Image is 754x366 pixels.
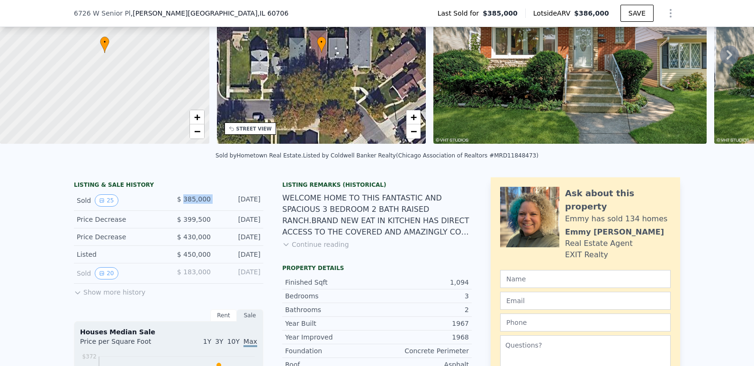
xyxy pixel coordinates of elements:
span: $ 183,000 [177,268,211,276]
button: Show Options [661,4,680,23]
button: SAVE [620,5,654,22]
div: EXIT Realty [565,249,608,261]
a: Zoom in [190,110,204,124]
div: LISTING & SALE HISTORY [74,181,263,191]
div: Concrete Perimeter [377,346,469,356]
span: $385,000 [483,9,518,18]
span: • [100,38,109,46]
a: Zoom in [406,110,421,124]
div: Price per Square Foot [80,337,169,352]
div: Listing Remarks (Historical) [282,181,472,189]
div: [DATE] [218,215,260,224]
div: Houses Median Sale [80,327,257,337]
span: − [194,125,200,137]
div: [DATE] [218,250,260,259]
span: , [PERSON_NAME][GEOGRAPHIC_DATA] [131,9,288,18]
span: $ 399,500 [177,216,211,223]
div: Sold [77,267,161,279]
div: Foundation [285,346,377,356]
div: STREET VIEW [236,125,272,132]
div: Price Decrease [77,232,161,242]
button: Continue reading [282,240,349,249]
input: Phone [500,314,671,331]
div: Price Decrease [77,215,161,224]
div: 1967 [377,319,469,328]
span: + [194,111,200,123]
div: Real Estate Agent [565,238,633,249]
a: Zoom out [190,124,204,139]
span: Last Sold for [438,9,483,18]
div: 2 [377,305,469,314]
div: 1968 [377,332,469,342]
span: $ 430,000 [177,233,211,241]
span: $ 385,000 [177,195,211,203]
div: Bathrooms [285,305,377,314]
input: Name [500,270,671,288]
div: • [100,36,109,53]
a: Zoom out [406,124,421,139]
span: Max [243,338,257,347]
span: − [411,125,417,137]
span: 10Y [227,338,240,345]
div: 1,094 [377,278,469,287]
div: Sold [77,194,161,207]
div: Ask about this property [565,187,671,213]
tspan: $372 [82,353,97,360]
button: View historical data [95,194,118,207]
div: Year Built [285,319,377,328]
div: Property details [282,264,472,272]
span: $386,000 [574,9,609,17]
button: View historical data [95,267,118,279]
div: 3 [377,291,469,301]
div: Year Improved [285,332,377,342]
div: Finished Sqft [285,278,377,287]
div: Emmy has sold 134 homes [565,213,667,225]
div: • [317,36,326,53]
input: Email [500,292,671,310]
div: [DATE] [218,194,260,207]
span: + [411,111,417,123]
span: 1Y [203,338,211,345]
div: [DATE] [218,267,260,279]
span: 3Y [215,338,223,345]
div: Sold by Hometown Real Estate . [215,152,303,159]
div: Rent [210,309,237,322]
span: Lotside ARV [533,9,574,18]
div: Bedrooms [285,291,377,301]
div: Listed by Coldwell Banker Realty (Chicago Association of Realtors #MRD11848473) [303,152,539,159]
span: , IL 60706 [258,9,288,17]
span: 6726 W Senior Pl [74,9,131,18]
div: [DATE] [218,232,260,242]
div: Listed [77,250,161,259]
span: • [317,38,326,46]
span: $ 450,000 [177,251,211,258]
div: Emmy [PERSON_NAME] [565,227,664,238]
div: Sale [237,309,263,322]
div: WELCOME HOME TO THIS FANTASTIC AND SPACIOUS 3 BEDROOM 2 BATH RAISED RANCH.BRAND NEW EAT IN KITCHE... [282,192,472,238]
button: Show more history [74,284,145,297]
